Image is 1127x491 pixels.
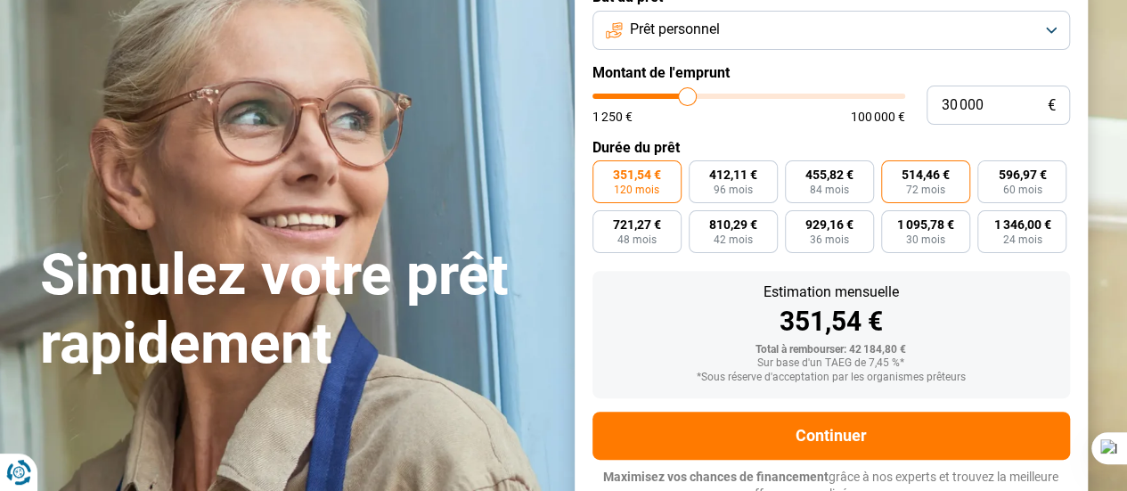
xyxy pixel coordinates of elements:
h1: Simulez votre prêt rapidement [40,241,553,379]
span: 96 mois [714,184,753,195]
label: Durée du prêt [592,139,1070,156]
div: 351,54 € [607,308,1056,335]
button: Prêt personnel [592,11,1070,50]
div: *Sous réserve d'acceptation par les organismes prêteurs [607,372,1056,384]
span: 596,97 € [998,168,1046,181]
button: Continuer [592,412,1070,460]
span: 412,11 € [709,168,757,181]
span: 24 mois [1002,234,1041,245]
span: 929,16 € [805,218,853,231]
span: 100 000 € [851,110,905,123]
span: 514,46 € [902,168,950,181]
span: 1 250 € [592,110,633,123]
span: 30 mois [906,234,945,245]
span: 351,54 € [613,168,661,181]
span: 72 mois [906,184,945,195]
span: 1 095,78 € [897,218,954,231]
span: 84 mois [810,184,849,195]
span: 48 mois [617,234,657,245]
span: € [1048,98,1056,113]
span: 810,29 € [709,218,757,231]
span: 1 346,00 € [993,218,1050,231]
div: Total à rembourser: 42 184,80 € [607,344,1056,356]
label: Montant de l'emprunt [592,64,1070,81]
div: Estimation mensuelle [607,285,1056,299]
span: 455,82 € [805,168,853,181]
span: Prêt personnel [630,20,720,39]
div: Sur base d'un TAEG de 7,45 %* [607,357,1056,370]
span: 721,27 € [613,218,661,231]
span: 42 mois [714,234,753,245]
span: 120 mois [614,184,659,195]
span: 60 mois [1002,184,1041,195]
span: Maximisez vos chances de financement [603,470,829,484]
span: 36 mois [810,234,849,245]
